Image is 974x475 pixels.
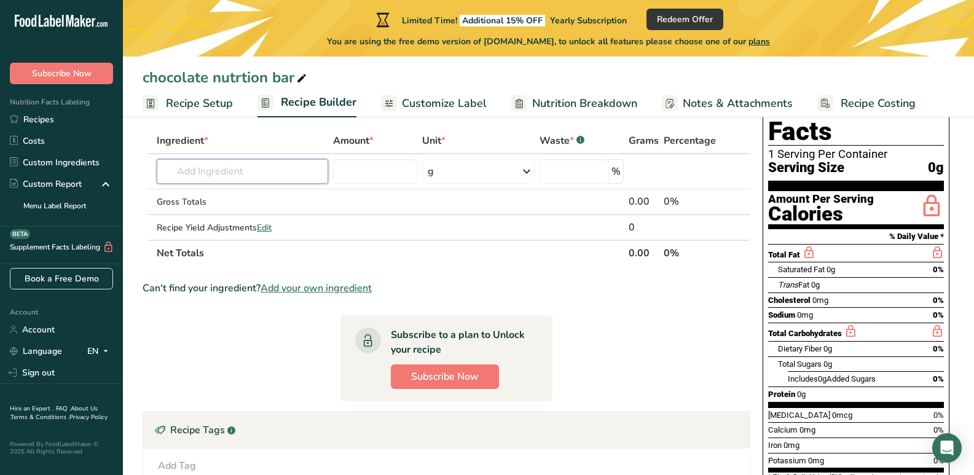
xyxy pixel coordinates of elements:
button: Subscribe Now [10,63,113,84]
a: About Us . [10,404,98,422]
span: 0% [933,310,944,320]
span: 0mg [784,441,799,450]
div: Calories [768,205,874,223]
span: 0g [827,265,835,274]
a: Book a Free Demo [10,268,113,289]
button: Subscribe Now [391,364,499,389]
div: 0.00 [629,194,659,209]
span: 0g [797,390,806,399]
div: Gross Totals [157,195,329,208]
a: Notes & Attachments [662,90,793,117]
span: 0% [933,344,944,353]
span: Calcium [768,425,798,434]
span: 0g [823,344,832,353]
span: Dietary Fiber [778,344,822,353]
span: 0mg [812,296,828,305]
span: Percentage [664,133,716,148]
div: EN [87,344,113,359]
div: 1 Serving Per Container [768,148,944,160]
span: 0% [933,265,944,274]
span: Fat [778,280,809,289]
span: Cholesterol [768,296,811,305]
a: Hire an Expert . [10,404,53,413]
div: Custom Report [10,178,82,190]
div: Open Intercom Messenger [932,433,962,463]
a: Terms & Conditions . [10,413,69,422]
a: Nutrition Breakdown [511,90,637,117]
span: Includes Added Sugars [788,374,876,383]
span: 0mg [797,310,813,320]
th: Net Totals [154,240,626,265]
span: Total Carbohydrates [768,329,842,338]
span: Add your own ingredient [261,281,372,296]
a: Recipe Costing [817,90,916,117]
span: Recipe Builder [281,94,356,111]
span: Redeem Offer [657,13,713,26]
button: Redeem Offer [646,9,723,30]
span: 0mcg [832,410,852,420]
span: Grams [629,133,659,148]
span: Total Sugars [778,359,822,369]
span: Yearly Subscription [550,15,627,26]
span: 0mg [799,425,815,434]
th: 0.00 [626,240,661,265]
div: Add Tag [158,458,196,473]
span: Recipe Costing [841,95,916,112]
i: Trans [778,280,798,289]
th: 0% [661,240,721,265]
span: Subscribe Now [32,67,92,80]
span: Subscribe Now [411,369,479,384]
span: Notes & Attachments [683,95,793,112]
span: Edit [257,222,272,234]
div: Recipe Yield Adjustments [157,221,329,234]
a: Privacy Policy [69,413,108,422]
div: Amount Per Serving [768,194,874,205]
div: 0% [664,194,719,209]
span: Recipe Setup [166,95,233,112]
span: 0mg [808,456,824,465]
div: chocolate nutrtion bar [143,66,309,88]
span: Saturated Fat [778,265,825,274]
span: 0% [933,410,944,420]
span: Protein [768,390,795,399]
span: Ingredient [157,133,208,148]
div: Waste [540,133,584,148]
div: Recipe Tags [143,412,750,449]
div: Powered By FoodLabelMaker © 2025 All Rights Reserved [10,441,113,455]
a: Recipe Builder [257,88,356,118]
span: 0g [928,160,944,176]
a: Customize Label [381,90,487,117]
span: Amount [333,133,374,148]
div: BETA [10,229,30,239]
span: You are using the free demo version of [DOMAIN_NAME], to unlock all features please choose one of... [327,35,770,48]
span: plans [748,36,770,47]
span: 0% [933,374,944,383]
span: Serving Size [768,160,844,176]
input: Add Ingredient [157,159,329,184]
span: Customize Label [402,95,487,112]
span: Potassium [768,456,806,465]
span: 0% [933,456,944,465]
section: % Daily Value * [768,229,944,244]
div: Subscribe to a plan to Unlock your recipe [391,328,528,357]
div: g [428,164,434,179]
h1: Nutrition Facts [768,89,944,146]
span: 0% [933,425,944,434]
span: Additional 15% OFF [460,15,545,26]
a: Recipe Setup [143,90,233,117]
span: 0g [811,280,820,289]
span: Nutrition Breakdown [532,95,637,112]
span: Total Fat [768,250,800,259]
span: Unit [422,133,446,148]
div: Can't find your ingredient? [143,281,750,296]
span: 0g [818,374,827,383]
span: 0% [933,296,944,305]
span: Sodium [768,310,795,320]
a: FAQ . [56,404,71,413]
span: Iron [768,441,782,450]
div: 0 [629,220,659,235]
span: [MEDICAL_DATA] [768,410,830,420]
span: 0g [823,359,832,369]
a: Language [10,340,62,362]
div: Limited Time! [374,12,627,27]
